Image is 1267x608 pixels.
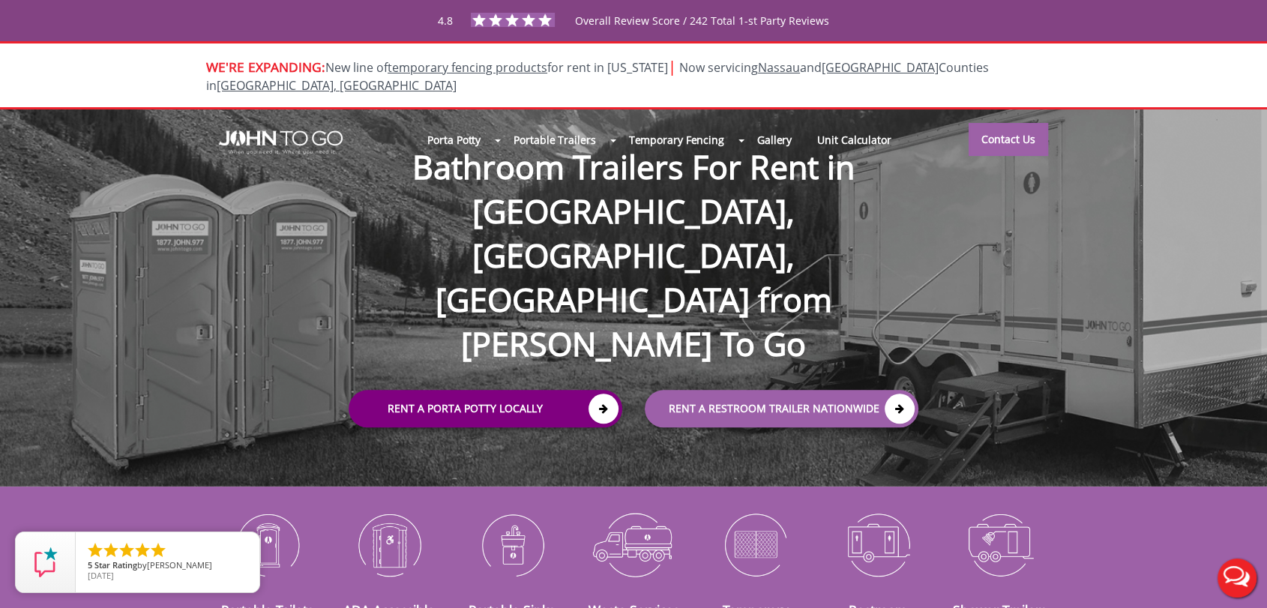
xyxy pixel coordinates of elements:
img: Waste-Services-icon_N.png [584,505,684,583]
a: Gallery [744,124,804,156]
a: [GEOGRAPHIC_DATA], [GEOGRAPHIC_DATA] [217,77,457,94]
img: Portable-Sinks-icon_N.png [462,505,562,583]
span: by [88,561,247,571]
span: [PERSON_NAME] [147,559,212,571]
img: Review Rating [31,547,61,577]
img: ADA-Accessible-Units-icon_N.png [340,505,439,583]
span: 4.8 [438,13,453,28]
a: Unit Calculator [804,124,904,156]
span: New line of for rent in [US_STATE] [206,59,989,94]
img: Temporary-Fencing-cion_N.png [705,505,805,583]
button: Live Chat [1207,548,1267,608]
span: Star Rating [94,559,137,571]
a: Contact Us [969,123,1048,156]
a: rent a RESTROOM TRAILER Nationwide [645,390,918,427]
img: Portable-Toilets-icon_N.png [217,505,317,583]
a: [GEOGRAPHIC_DATA] [822,59,939,76]
a: Portable Trailers [501,124,608,156]
li:  [149,541,167,559]
li:  [118,541,136,559]
a: temporary fencing products [388,59,547,76]
span: WE'RE EXPANDING: [206,58,325,76]
li:  [86,541,104,559]
span: 5 [88,559,92,571]
span: Overall Review Score / 242 Total 1-st Party Reviews [575,13,829,58]
span: [DATE] [88,570,114,581]
li:  [133,541,151,559]
img: Restroom-Trailers-icon_N.png [828,505,927,583]
h1: Bathroom Trailers For Rent in [GEOGRAPHIC_DATA], [GEOGRAPHIC_DATA], [GEOGRAPHIC_DATA] from [PERSO... [334,97,933,367]
a: Porta Potty [415,124,493,156]
a: Nassau [758,59,800,76]
a: Rent a Porta Potty Locally [349,390,622,427]
li:  [102,541,120,559]
a: Temporary Fencing [616,124,737,156]
span: | [668,56,676,76]
img: JOHN to go [219,130,343,154]
img: Shower-Trailers-icon_N.png [950,505,1050,583]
